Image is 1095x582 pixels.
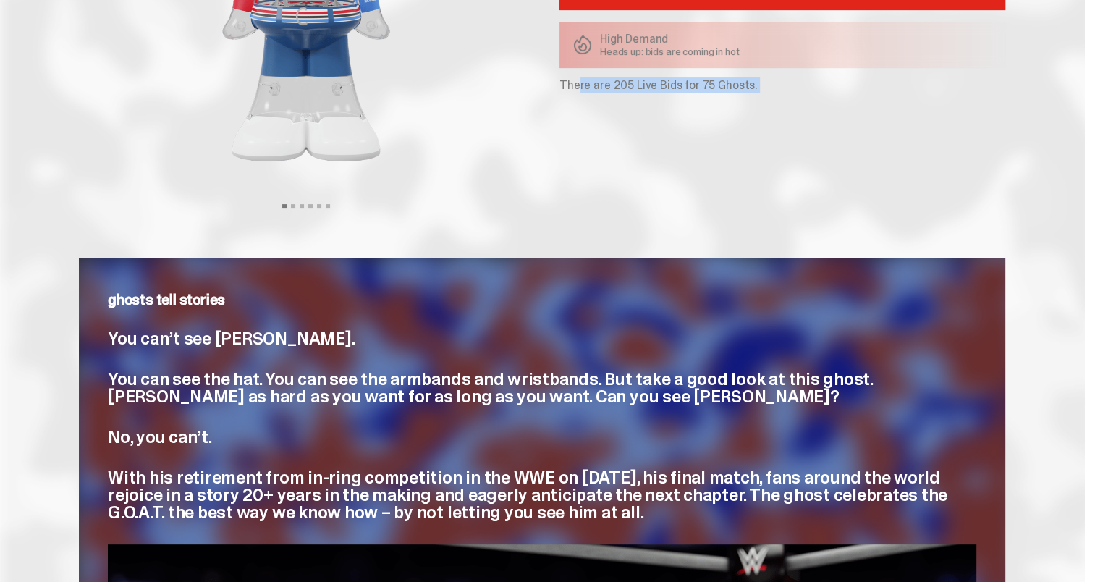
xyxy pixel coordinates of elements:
[108,426,212,448] span: No, you can’t.
[300,204,304,208] button: View slide 3
[308,204,313,208] button: View slide 4
[291,204,295,208] button: View slide 2
[108,327,355,350] span: You can’t see [PERSON_NAME].
[317,204,321,208] button: View slide 5
[600,33,740,45] p: High Demand
[108,292,976,307] p: ghosts tell stories
[108,466,947,523] span: With his retirement from in-ring competition in the WWE on [DATE], his final match, fans around t...
[600,46,740,56] p: Heads up: bids are coming in hot
[108,368,873,408] span: You can see the hat. You can see the armbands and wristbands. But take a good look at this ghost....
[326,204,330,208] button: View slide 6
[559,80,1005,91] p: There are 205 Live Bids for 75 Ghosts.
[282,204,287,208] button: View slide 1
